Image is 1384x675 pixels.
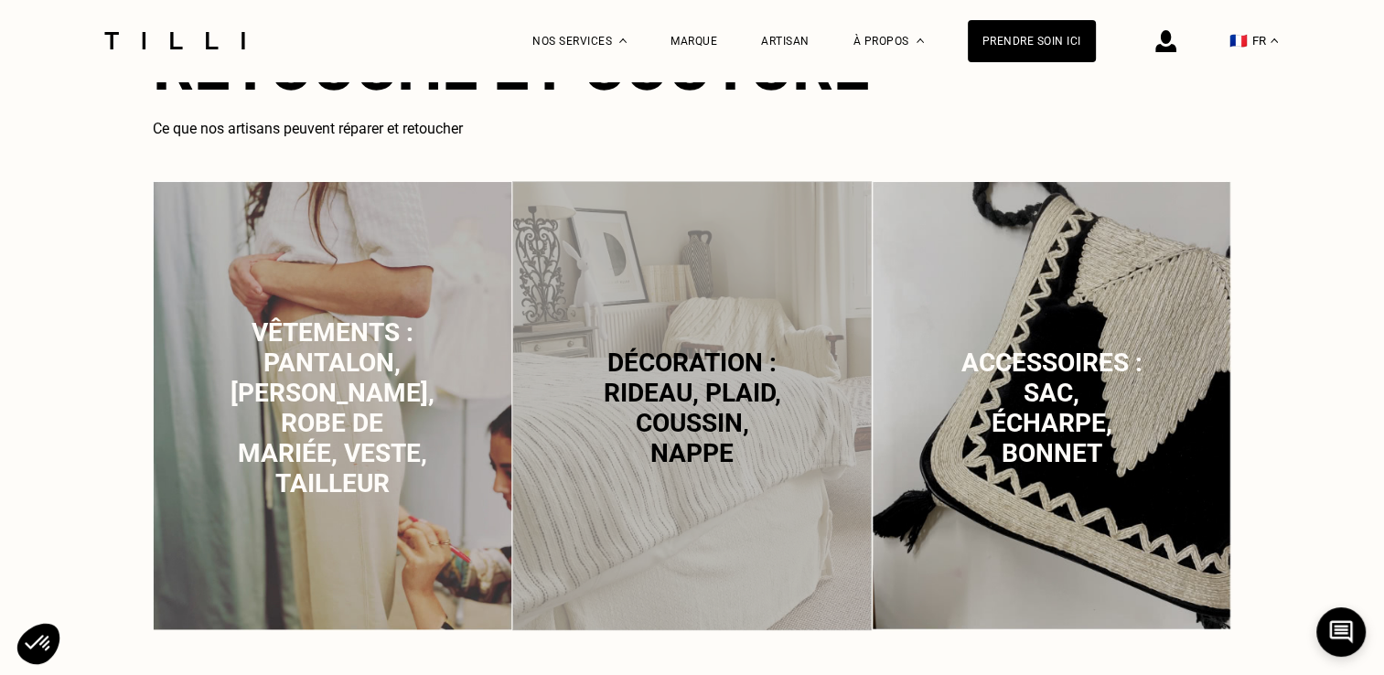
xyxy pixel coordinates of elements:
[98,32,252,49] img: Logo du service de couturière Tilli
[761,35,810,48] a: Artisan
[961,348,1143,468] span: Accessoires : sac, écharpe, bonnet
[872,181,1231,630] img: Accessoires : sac, écharpe, bonnet
[968,20,1096,62] a: Prendre soin ici
[153,181,512,630] img: Vêtements : pantalon, jean, robe de mariée, veste, tailleur
[603,348,780,468] span: Décoration : rideau, plaid, coussin, nappe
[619,38,627,43] img: Menu déroulant
[1155,30,1176,52] img: icône connexion
[231,317,435,498] span: Vêtements : pantalon, [PERSON_NAME], robe de mariée, veste, tailleur
[671,35,717,48] a: Marque
[153,120,1232,137] h3: Ce que nos artisans peuvent réparer et retoucher
[1271,38,1278,43] img: menu déroulant
[917,38,924,43] img: Menu déroulant à propos
[1229,32,1248,49] span: 🇫🇷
